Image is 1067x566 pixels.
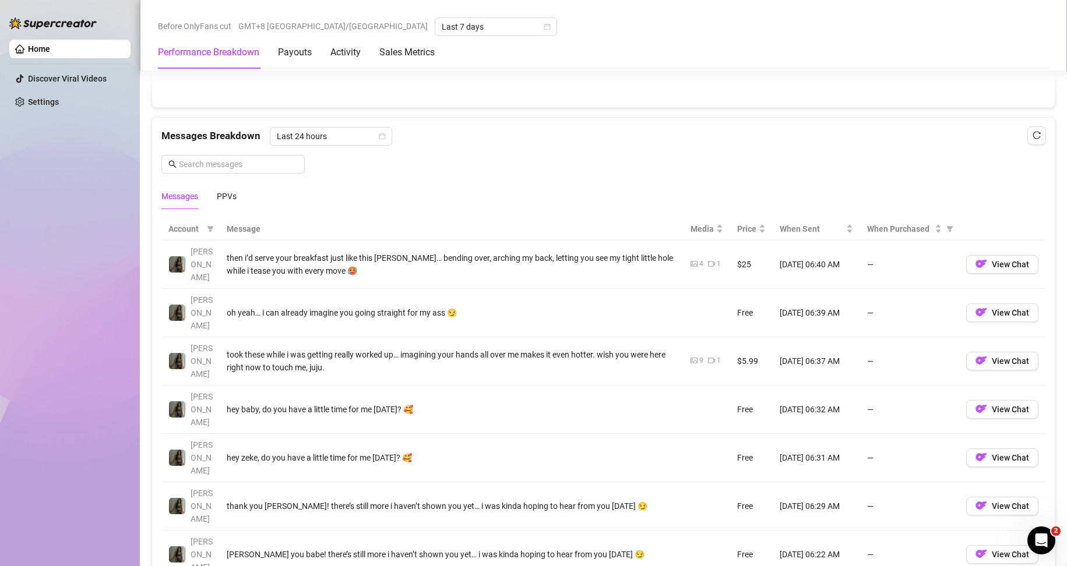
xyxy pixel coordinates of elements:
[946,225,953,232] span: filter
[966,310,1038,320] a: OFView Chat
[227,500,677,512] div: thank you [PERSON_NAME]! there’s still more i haven’t shown you yet… i was kinda hoping to hear f...
[966,455,1038,465] a: OFView Chat
[966,545,1038,564] button: OFView Chat
[207,225,214,232] span: filter
[860,337,959,385] td: —
[976,548,987,560] img: OF
[28,97,59,107] a: Settings
[730,289,773,337] td: Free
[169,353,185,369] img: Brandy
[730,434,773,482] td: Free
[227,403,677,416] div: hey baby, do you have a little time for me [DATE]? 🥰
[966,262,1038,271] a: OFView Chat
[169,546,185,563] img: Brandy
[379,45,435,59] div: Sales Metrics
[238,17,428,35] span: GMT+8 [GEOGRAPHIC_DATA]/[GEOGRAPHIC_DATA]
[966,255,1038,274] button: OFView Chat
[992,308,1029,317] span: View Chat
[867,222,932,235] span: When Purchased
[161,190,198,203] div: Messages
[992,501,1029,511] span: View Chat
[691,357,698,364] span: picture
[976,306,987,318] img: OF
[860,218,959,240] th: When Purchased
[966,448,1038,467] button: OFView Chat
[168,160,177,168] span: search
[168,222,202,235] span: Account
[205,220,216,238] span: filter
[976,500,987,511] img: OF
[992,453,1029,462] span: View Chat
[966,352,1038,370] button: OFView Chat
[28,44,50,54] a: Home
[158,45,259,59] div: Performance Breakdown
[278,45,312,59] div: Payouts
[944,220,956,238] span: filter
[1033,131,1041,139] span: reload
[28,74,107,83] a: Discover Viral Videos
[966,497,1038,515] button: OFView Chat
[191,247,213,282] span: [PERSON_NAME]
[708,357,715,364] span: video-camera
[773,240,860,289] td: [DATE] 06:40 AM
[191,440,213,475] span: [PERSON_NAME]
[966,552,1038,561] a: OFView Chat
[976,258,987,270] img: OF
[730,482,773,530] td: Free
[379,133,386,140] span: calendar
[773,218,860,240] th: When Sent
[191,344,213,378] span: [PERSON_NAME]
[179,158,298,171] input: Search messages
[691,260,698,267] span: picture
[976,355,987,366] img: OF
[220,218,684,240] th: Message
[227,306,677,319] div: oh yeah… i can already imagine you going straight for my ass 😏
[717,355,721,366] div: 1
[966,359,1038,368] a: OFView Chat
[773,385,860,434] td: [DATE] 06:32 AM
[158,17,231,35] span: Before OnlyFans cut
[976,403,987,415] img: OF
[169,256,185,273] img: Brandy
[684,218,730,240] th: Media
[227,252,677,277] div: then i’d serve your breakfast just like this [PERSON_NAME]… bending over, arching my back, lettin...
[860,240,959,289] td: —
[966,400,1038,419] button: OFView Chat
[976,451,987,463] img: OF
[1027,526,1055,554] iframe: Intercom live chat
[277,128,385,145] span: Last 24 hours
[169,401,185,418] img: Brandy
[730,385,773,434] td: Free
[227,548,677,561] div: [PERSON_NAME] you babe! there’s still more i haven’t shown you yet… i was kinda hoping to hear fr...
[860,289,959,337] td: —
[966,504,1038,513] a: OFView Chat
[737,222,756,235] span: Price
[773,337,860,385] td: [DATE] 06:37 AM
[699,259,703,270] div: 4
[217,190,237,203] div: PPVs
[191,295,213,330] span: [PERSON_NAME]
[966,407,1038,416] a: OFView Chat
[730,240,773,289] td: $25
[730,337,773,385] td: $5.99
[773,482,860,530] td: [DATE] 06:29 AM
[442,18,550,36] span: Last 7 days
[860,482,959,530] td: —
[191,489,213,523] span: [PERSON_NAME]
[227,348,677,374] div: took these while i was getting really worked up… imagining your hands all over me makes it even h...
[9,17,97,29] img: logo-BBDzfeDw.svg
[717,259,721,270] div: 1
[699,355,703,366] div: 9
[161,127,1045,146] div: Messages Breakdown
[992,260,1029,269] span: View Chat
[860,385,959,434] td: —
[773,434,860,482] td: [DATE] 06:31 AM
[227,451,677,464] div: hey zeke, do you have a little time for me [DATE]? 🥰
[708,260,715,267] span: video-camera
[191,392,213,427] span: [PERSON_NAME]
[992,356,1029,366] span: View Chat
[780,222,844,235] span: When Sent
[544,23,551,30] span: calendar
[773,289,860,337] td: [DATE] 06:39 AM
[992,550,1029,559] span: View Chat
